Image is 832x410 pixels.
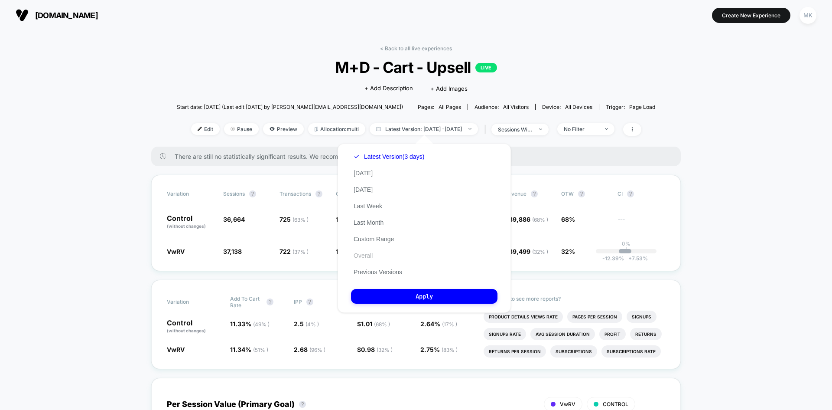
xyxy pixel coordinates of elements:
span: IPP [294,298,302,305]
p: 0% [622,240,630,247]
span: ( 63 % ) [292,216,309,223]
button: Latest Version(3 days) [351,153,427,161]
button: MK [797,7,819,24]
span: 37,138 [223,248,242,255]
span: ( 68 % ) [532,216,548,223]
span: 36,664 [223,216,245,223]
img: Visually logo [16,9,29,22]
li: Returns Per Session [484,345,546,358]
span: 2.68 [294,346,325,353]
p: LIVE [475,63,497,72]
span: ( 32 % ) [377,347,393,353]
span: M+D - Cart - Upsell [201,58,631,76]
div: sessions with impression [498,126,533,133]
p: Control [167,215,214,230]
button: Custom Range [351,235,396,243]
span: (without changes) [167,223,206,229]
span: + Add Description [364,84,413,93]
button: Overall [351,252,375,259]
img: end [605,128,608,130]
span: ( 32 % ) [532,249,548,255]
span: 39,886 [509,216,548,223]
li: Pages Per Session [567,311,622,323]
button: ? [531,190,538,197]
button: ? [627,190,634,197]
span: Preview [263,123,304,135]
span: VwRV [560,401,575,407]
img: end [468,128,471,130]
li: Profit [599,328,626,340]
button: ? [266,298,273,305]
button: [DATE] [351,169,375,177]
span: all devices [565,104,592,110]
button: ? [578,190,585,197]
button: [DATE] [351,186,375,194]
a: < Back to all live experiences [380,45,452,52]
span: 2.75 % [420,346,458,353]
li: Signups Rate [484,328,526,340]
span: ( 17 % ) [442,321,457,328]
img: end [539,128,542,130]
li: Returns [630,328,662,340]
span: --- [617,217,665,230]
span: 0.98 [361,346,393,353]
img: calendar [376,127,381,131]
li: Subscriptions [550,345,597,358]
button: ? [315,190,322,197]
span: ( 68 % ) [374,321,390,328]
span: There are still no statistically significant results. We recommend waiting a few more days [175,153,663,160]
span: $ [505,216,548,223]
span: CONTROL [603,401,628,407]
span: 11.33 % [230,320,270,328]
button: Last Month [351,219,386,226]
span: 2.64 % [420,320,457,328]
span: $ [357,320,390,328]
span: ( 83 % ) [442,347,458,353]
div: No Filter [564,126,598,132]
p: | [625,247,627,253]
p: Would like to see more reports? [484,295,665,302]
span: Latest Version: [DATE] - [DATE] [370,123,478,135]
span: Allocation: multi [308,123,365,135]
span: ( 96 % ) [309,347,325,353]
span: ( 37 % ) [292,249,309,255]
span: 68% [561,216,575,223]
span: OTW [561,190,609,197]
button: Previous Versions [351,268,405,276]
span: 2.5 [294,320,319,328]
button: Create New Experience [712,8,790,23]
span: All Visitors [503,104,529,110]
span: 725 [279,216,309,223]
span: 7.53 % [624,255,648,262]
span: $ [505,248,548,255]
span: (without changes) [167,328,206,333]
li: Product Details Views Rate [484,311,563,323]
span: Start date: [DATE] (Last edit [DATE] by [PERSON_NAME][EMAIL_ADDRESS][DOMAIN_NAME]) [177,104,403,110]
span: ( 51 % ) [253,347,268,353]
p: Control [167,319,221,334]
span: Device: [535,104,599,110]
span: all pages [439,104,461,110]
li: Avg Session Duration [530,328,595,340]
div: Trigger: [606,104,655,110]
span: Pause [224,123,259,135]
span: | [482,123,491,136]
span: Transactions [279,190,311,197]
span: + Add Images [430,85,468,92]
img: edit [198,127,202,131]
span: Page Load [629,104,655,110]
div: Audience: [474,104,529,110]
li: Subscriptions Rate [601,345,661,358]
div: Pages: [418,104,461,110]
span: Variation [167,295,214,308]
span: Edit [191,123,220,135]
button: Apply [351,289,497,304]
span: 1.01 [361,320,390,328]
button: ? [299,401,306,408]
span: ( 49 % ) [253,321,270,328]
span: Add To Cart Rate [230,295,262,308]
button: ? [249,190,256,197]
div: MK [799,7,816,24]
li: Signups [627,311,656,323]
button: [DOMAIN_NAME] [13,8,101,22]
